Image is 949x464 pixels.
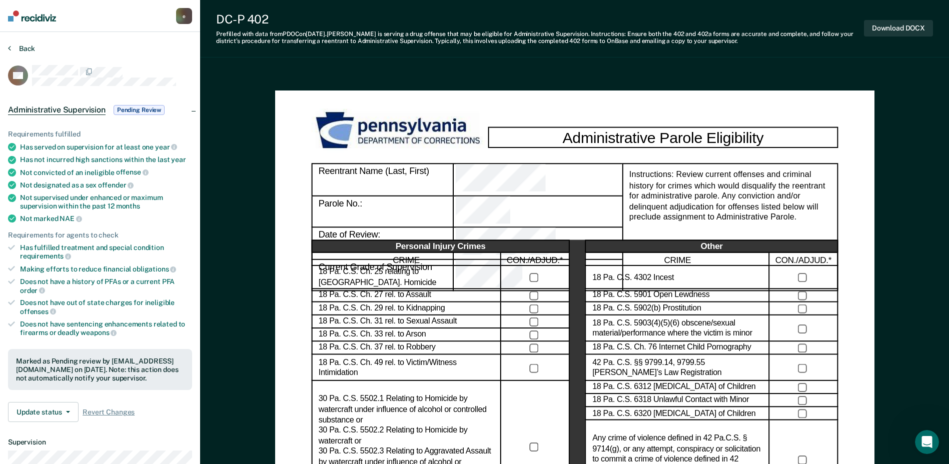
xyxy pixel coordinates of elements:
div: Reentrant Name (Last, First) [311,163,453,196]
div: Has fulfilled treatment and special condition [20,243,192,260]
span: weapons [81,328,117,336]
div: Parole No.: [311,196,453,227]
div: Parole No.: [454,196,622,227]
iframe: Intercom live chat [915,430,939,454]
button: Update status [8,402,79,422]
div: CRIME [311,253,501,266]
label: 18 Pa. C.S. 6318 Unlawful Contact with Minor [592,395,749,406]
div: Requirements for agents to check [8,231,192,239]
label: 18 Pa. C.S. 6320 [MEDICAL_DATA] of Children [592,408,755,419]
label: 18 Pa. C.S. 5901 Open Lewdness [592,290,709,301]
button: Download DOCX [864,20,933,36]
label: 18 Pa. C.S. Ch. 31 rel. to Sexual Assault [318,316,456,327]
div: CRIME [585,253,769,266]
div: CON./ADJUD.* [501,253,569,266]
label: 18 Pa. C.S. Ch. 33 rel. to Arson [318,329,426,340]
button: Back [8,44,35,53]
span: year [155,143,177,151]
div: Reentrant Name (Last, First) [454,163,622,196]
div: Date of Review: [454,227,622,259]
div: Marked as Pending review by [EMAIL_ADDRESS][DOMAIN_NAME] on [DATE]. Note: this action does not au... [16,357,184,382]
span: months [116,202,140,210]
label: 18 Pa. C.S. Ch. 27 rel. to Assault [318,290,431,301]
label: 42 Pa. C.S. §§ 9799.14, 9799.55 [PERSON_NAME]’s Law Registration [592,357,762,378]
span: offenses [20,307,56,315]
div: Not supervised under enhanced or maximum supervision within the past 12 [20,193,192,210]
dt: Supervision [8,438,192,446]
span: requirements [20,252,71,260]
div: Making efforts to reduce financial [20,264,192,273]
span: obligations [133,265,176,273]
div: Not designated as a sex [20,180,192,189]
label: 18 Pa. C.S. Ch. 25 relating to [GEOGRAPHIC_DATA]. Homicide [318,267,494,288]
label: 18 Pa. C.S. Ch. 76 Internet Child Pornography [592,343,751,353]
span: NAE [60,214,82,222]
div: Requirements fulfilled [8,130,192,138]
span: Revert Changes [83,408,135,416]
div: Administrative Parole Eligibility [488,126,838,148]
img: Recidiviz [8,10,56,21]
label: 18 Pa. C.S. Ch. 37 rel. to Robbery [318,343,435,353]
div: CON./ADJUD.* [769,253,838,266]
div: DC-P 402 [216,12,864,26]
label: 18 Pa. C.S. 5903(4)(5)(6) obscene/sexual material/performance where the victim is minor [592,318,762,339]
div: Not marked [20,214,192,223]
span: offense [116,168,149,176]
div: Date of Review: [311,227,453,259]
label: 18 Pa. C.S. Ch. 29 rel. to Kidnapping [318,303,445,314]
div: Does not have sentencing enhancements related to firearms or deadly [20,320,192,337]
div: Instructions: Review current offenses and criminal history for crimes which would disqualify the ... [622,163,838,291]
span: offender [98,181,134,189]
span: Pending Review [114,105,165,115]
div: Personal Injury Crimes [311,240,569,253]
label: 18 Pa. C.S. Ch. 49 rel. to Victim/Witness Intimidation [318,357,494,378]
div: Does not have a history of PFAs or a current PFA order [20,277,192,294]
span: year [171,155,186,163]
div: Has served on supervision for at least one [20,142,192,151]
label: 18 Pa. C.S. 4302 Incest [592,272,674,283]
button: e [176,8,192,24]
label: 18 Pa. C.S. 5902(b) Prostitution [592,303,701,314]
div: Prefilled with data from PDOC on [DATE] . [PERSON_NAME] is serving a drug offense that may be eli... [216,30,864,45]
span: Administrative Supervision [8,105,106,115]
img: PDOC Logo [311,108,488,153]
div: Has not incurred high sanctions within the last [20,155,192,164]
div: Not convicted of an ineligible [20,168,192,177]
div: Does not have out of state charges for ineligible [20,298,192,315]
label: 18 Pa. C.S. 6312 [MEDICAL_DATA] of Children [592,382,755,392]
div: Other [585,240,838,253]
